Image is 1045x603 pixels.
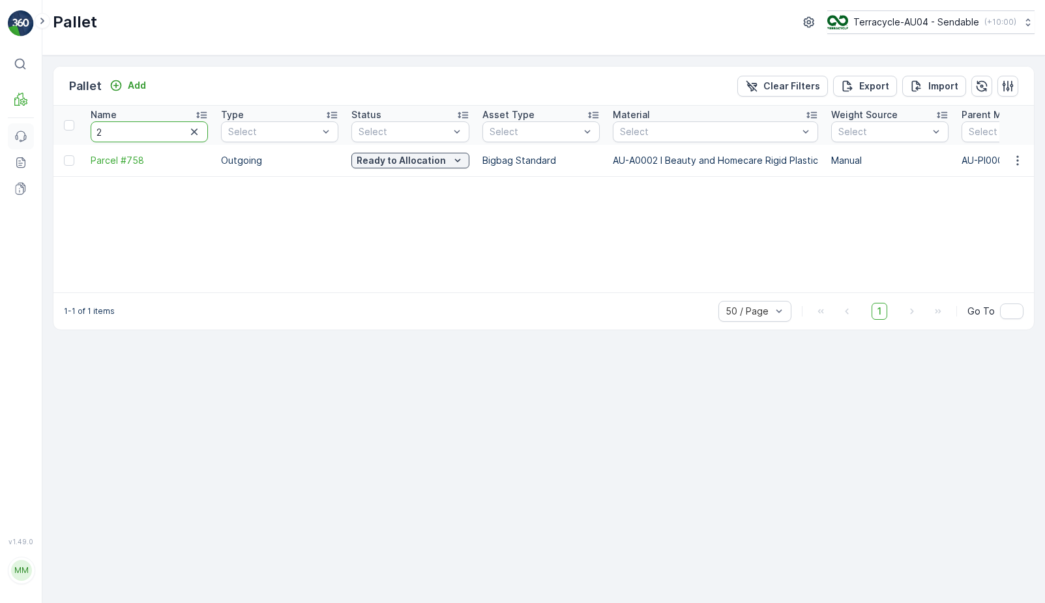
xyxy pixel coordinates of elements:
[620,125,798,138] p: Select
[128,79,146,92] p: Add
[476,145,606,176] td: Bigbag Standard
[833,76,897,97] button: Export
[825,145,955,176] td: Manual
[351,108,381,121] p: Status
[984,17,1016,27] p: ( +10:00 )
[827,10,1035,34] button: Terracycle-AU04 - Sendable(+10:00)
[69,77,102,95] p: Pallet
[228,125,318,138] p: Select
[838,125,928,138] p: Select
[64,306,115,317] p: 1-1 of 1 items
[902,76,966,97] button: Import
[613,108,650,121] p: Material
[8,538,34,546] span: v 1.49.0
[763,80,820,93] p: Clear Filters
[859,80,889,93] p: Export
[8,548,34,593] button: MM
[214,145,345,176] td: Outgoing
[737,76,828,97] button: Clear Filters
[64,155,74,166] div: Toggle Row Selected
[831,108,898,121] p: Weight Source
[91,108,117,121] p: Name
[11,560,32,581] div: MM
[482,108,535,121] p: Asset Type
[91,154,208,167] a: Parcel #758
[928,80,958,93] p: Import
[490,125,580,138] p: Select
[351,153,469,168] button: Ready to Allocation
[967,305,995,318] span: Go To
[962,108,1036,121] p: Parent Materials
[853,16,979,29] p: Terracycle-AU04 - Sendable
[606,145,825,176] td: AU-A0002 I Beauty and Homecare Rigid Plastic
[104,78,151,93] button: Add
[827,15,848,29] img: terracycle_logo.png
[357,154,446,167] p: Ready to Allocation
[872,303,887,320] span: 1
[8,10,34,37] img: logo
[359,125,449,138] p: Select
[91,121,208,142] input: Search
[53,12,97,33] p: Pallet
[221,108,244,121] p: Type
